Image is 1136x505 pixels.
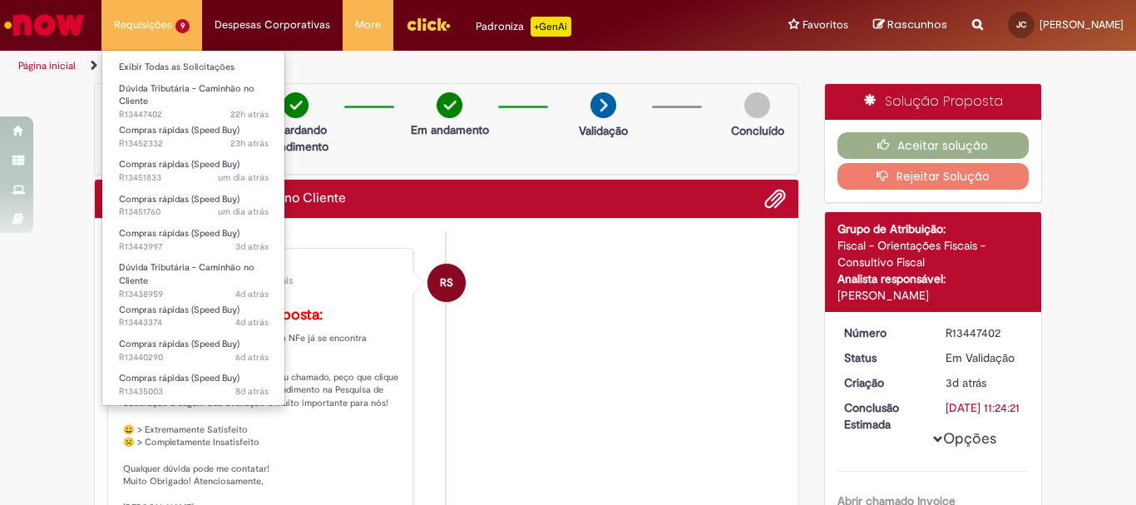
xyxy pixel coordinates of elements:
img: arrow-next.png [590,92,616,118]
span: 8d atrás [235,385,269,398]
span: Favoritos [803,17,848,33]
span: 23h atrás [230,137,269,150]
a: Aberto R13440290 : Compras rápidas (Speed Buy) [102,335,285,366]
span: Compras rápidas (Speed Buy) [119,193,240,205]
span: Compras rápidas (Speed Buy) [119,372,240,384]
a: Aberto R13451760 : Compras rápidas (Speed Buy) [102,191,285,221]
span: R13443997 [119,240,269,254]
p: +GenAi [531,17,571,37]
a: Aberto R13443997 : Compras rápidas (Speed Buy) [102,225,285,255]
img: img-circle-grey.png [744,92,770,118]
dt: Número [832,324,934,341]
span: 6d atrás [235,351,269,364]
span: um dia atrás [218,205,269,218]
div: Analista responsável: [837,270,1030,287]
div: Padroniza [476,17,571,37]
ul: Requisições [101,50,285,406]
button: Rejeitar Solução [837,163,1030,190]
button: Adicionar anexos [764,188,786,210]
img: ServiceNow [2,8,87,42]
span: um dia atrás [218,171,269,184]
span: 4d atrás [235,316,269,329]
a: Exibir Todas as Solicitações [102,58,285,77]
span: Compras rápidas (Speed Buy) [119,304,240,316]
p: Aguardando atendimento [255,121,336,155]
span: Dúvida Tributária - Caminhão no Cliente [119,261,254,287]
span: R13451833 [119,171,269,185]
a: Página inicial [18,59,76,72]
div: 26/08/2025 10:24:18 [946,374,1023,391]
span: R13443374 [119,316,269,329]
dt: Criação [832,374,934,391]
time: 27/08/2025 11:09:13 [218,205,269,218]
span: Compras rápidas (Speed Buy) [119,338,240,350]
div: [PERSON_NAME] [837,287,1030,304]
img: click_logo_yellow_360x200.png [406,12,451,37]
ul: Trilhas de página [12,51,745,82]
span: Compras rápidas (Speed Buy) [119,227,240,240]
span: Compras rápidas (Speed Buy) [119,124,240,136]
span: R13447402 [119,108,269,121]
span: 3d atrás [946,375,986,390]
div: R13447402 [946,324,1023,341]
span: 9 [175,19,190,33]
span: JC [1016,19,1026,30]
button: Aceitar solução [837,132,1030,159]
a: Aberto R13451833 : Compras rápidas (Speed Buy) [102,156,285,186]
a: Aberto R13447402 : Dúvida Tributária - Caminhão no Cliente [102,80,285,116]
time: 26/08/2025 10:24:18 [946,375,986,390]
span: Dúvida Tributária - Caminhão no Cliente [119,82,254,108]
div: Fiscal - Orientações Fiscais - Consultivo Fiscal [837,237,1030,270]
span: Requisições [114,17,172,33]
a: Rascunhos [873,17,947,33]
span: 3d atrás [235,240,269,253]
span: R13435003 [119,385,269,399]
span: R13440290 [119,351,269,364]
span: More [355,17,381,33]
div: Solução Proposta [825,84,1042,120]
span: Compras rápidas (Speed Buy) [119,158,240,171]
div: Em Validação [946,349,1023,366]
span: 22h atrás [230,108,269,121]
time: 27/08/2025 11:19:15 [218,171,269,184]
div: Grupo de Atribuição: [837,220,1030,237]
span: R13451760 [119,205,269,219]
a: Aberto R13438959 : Dúvida Tributária - Caminhão no Cliente [102,259,285,295]
img: check-circle-green.png [283,92,309,118]
span: Rascunhos [887,17,947,32]
time: 25/08/2025 11:22:35 [235,288,269,300]
time: 22/08/2025 14:55:58 [235,351,269,364]
time: 21/08/2025 09:40:05 [235,385,269,398]
time: 25/08/2025 12:07:03 [235,240,269,253]
div: Rafael SoaresDaSilva [427,264,466,302]
time: 27/08/2025 13:04:20 [230,137,269,150]
time: 25/08/2025 10:27:26 [235,316,269,329]
div: [DATE] 11:24:21 [946,399,1023,416]
img: check-circle-green.png [437,92,462,118]
p: Concluído [731,122,784,139]
span: 4d atrás [235,288,269,300]
dt: Status [832,349,934,366]
a: Aberto R13452332 : Compras rápidas (Speed Buy) [102,121,285,152]
span: R13452332 [119,137,269,151]
p: Validação [579,122,628,139]
a: Aberto R13435003 : Compras rápidas (Speed Buy) [102,369,285,400]
span: Despesas Corporativas [215,17,330,33]
span: R13438959 [119,288,269,301]
time: 27/08/2025 14:01:53 [230,108,269,121]
span: RS [440,263,453,303]
span: [PERSON_NAME] [1040,17,1124,32]
p: Em andamento [411,121,489,138]
a: Aberto R13443374 : Compras rápidas (Speed Buy) [102,301,285,332]
dt: Conclusão Estimada [832,399,934,433]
